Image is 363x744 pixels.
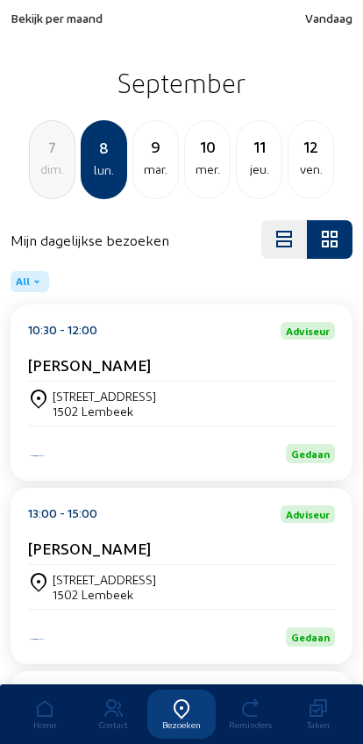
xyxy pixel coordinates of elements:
span: Adviseur [286,325,330,336]
img: Energy Protect Ramen & Deuren [28,637,46,641]
div: 1502 Lembeek [53,404,156,418]
div: 12 [288,134,333,159]
div: Taken [284,719,352,730]
h2: September [11,61,352,104]
div: 10:30 - 12:00 [28,322,97,340]
div: 13:00 - 15:00 [28,505,97,523]
a: Home [11,690,79,739]
div: jeu. [237,159,281,180]
div: 8 [82,135,125,160]
div: lun. [82,160,125,181]
div: 11 [237,134,281,159]
div: 1502 Lembeek [53,587,156,602]
div: [STREET_ADDRESS] [53,389,156,404]
div: 9 [133,134,178,159]
img: Energy Protect Ramen & Deuren [28,454,46,458]
cam-card-title: [PERSON_NAME] [28,539,151,557]
div: mer. [185,159,230,180]
h4: Mijn dagelijkse bezoeken [11,232,169,248]
div: dim. [30,159,75,180]
div: Contact [79,719,147,730]
div: Reminders [216,719,284,730]
span: Bekijk per maand [11,11,103,25]
div: 10 [185,134,230,159]
a: Reminders [216,690,284,739]
span: Adviseur [286,509,330,519]
div: [STREET_ADDRESS] [53,572,156,587]
span: Gedaan [291,631,330,643]
div: mar. [133,159,178,180]
a: Contact [79,690,147,739]
span: Gedaan [291,447,330,460]
a: Taken [284,690,352,739]
span: Vandaag [305,11,352,25]
div: ven. [288,159,333,180]
div: Bezoeken [147,719,216,730]
div: Home [11,719,79,730]
span: All [16,275,30,289]
cam-card-title: [PERSON_NAME] [28,355,151,374]
div: 7 [30,134,75,159]
a: Bezoeken [147,690,216,739]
